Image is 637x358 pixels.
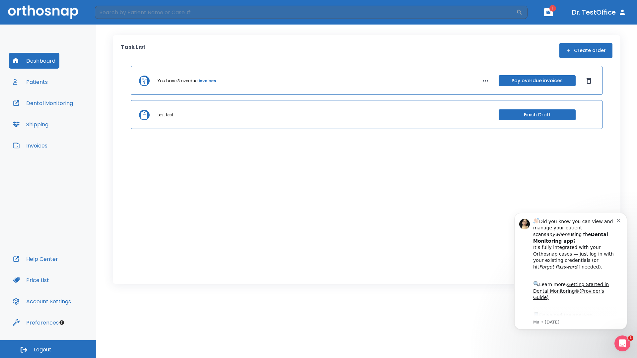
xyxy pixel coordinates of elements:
[9,138,51,153] button: Invoices
[9,53,59,69] button: Dashboard
[199,78,216,84] a: invoices
[569,6,629,18] button: Dr. TestOffice
[9,95,77,111] button: Dental Monitoring
[9,251,62,267] button: Help Center
[59,320,65,326] div: Tooltip anchor
[499,109,576,120] button: Finish Draft
[614,335,630,351] iframe: Intercom live chat
[9,74,52,90] button: Patients
[95,6,516,19] input: Search by Patient Name or Case #
[628,335,633,341] span: 1
[9,116,52,132] button: Shipping
[34,346,51,353] span: Logout
[549,5,556,12] span: 1
[9,293,75,309] button: Account Settings
[9,272,53,288] button: Price List
[504,205,637,355] iframe: Intercom notifications message
[8,5,78,19] img: Orthosnap
[158,112,173,118] p: test test
[158,78,197,84] p: You have 3 overdue
[499,75,576,86] button: Pay overdue invoices
[584,76,594,86] button: Dismiss
[121,43,146,58] p: Task List
[559,43,612,58] button: Create order
[9,315,63,330] button: Preferences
